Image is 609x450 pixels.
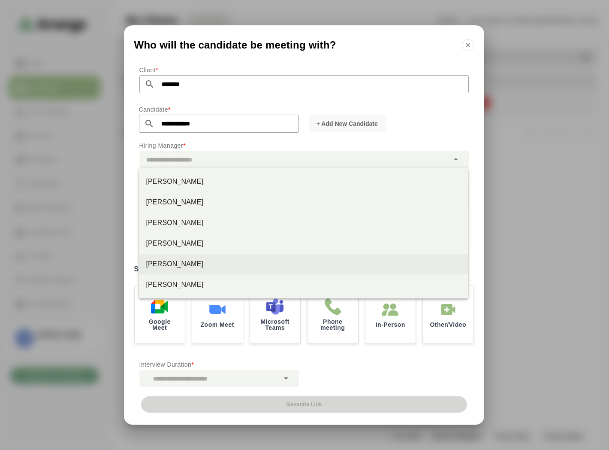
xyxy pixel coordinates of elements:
[382,301,399,318] img: In-Person
[139,140,469,151] p: Hiring Manager
[146,218,461,228] div: [PERSON_NAME]
[266,298,283,315] img: Microsoft Teams
[324,298,341,315] img: Phone meeting
[146,280,461,290] div: [PERSON_NAME]
[316,119,378,128] span: + Add New Candidate
[139,65,469,75] p: Client
[151,298,168,315] img: Google Meet
[134,40,336,50] span: Who will the candidate be meeting with?
[142,319,178,331] p: Google Meet
[134,263,474,275] label: Select a meeting mode
[376,322,405,328] p: In-Person
[139,359,299,370] p: Interview Duration
[146,197,461,207] div: [PERSON_NAME]
[146,259,461,269] div: [PERSON_NAME]
[139,104,299,115] p: Candidate
[209,301,226,318] img: Zoom Meet
[257,319,294,331] p: Microsoft Teams
[146,176,461,187] div: [PERSON_NAME]
[201,322,234,328] p: Zoom Meet
[430,322,466,328] p: Other/Video
[146,238,461,249] div: [PERSON_NAME]
[440,301,457,318] img: In-Person
[309,115,386,132] button: + Add New Candidate
[314,319,351,331] p: Phone meeting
